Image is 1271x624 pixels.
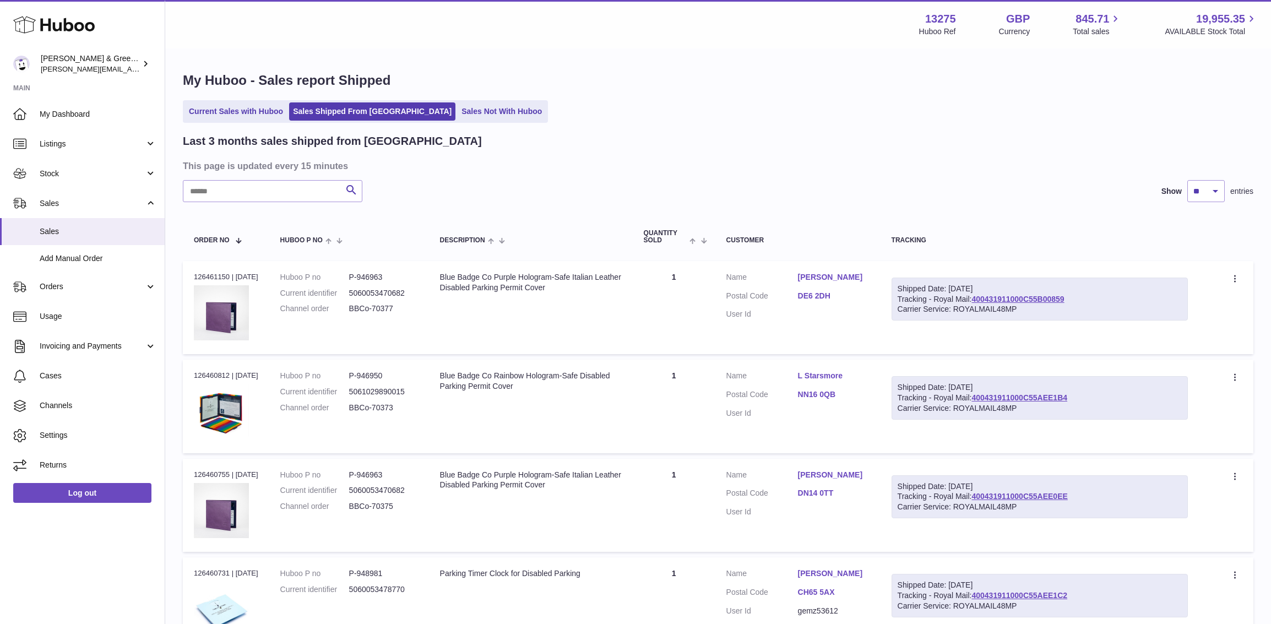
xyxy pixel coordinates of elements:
[892,376,1188,420] div: Tracking - Royal Mail:
[633,261,715,354] td: 1
[892,475,1188,519] div: Tracking - Royal Mail:
[1161,186,1182,197] label: Show
[40,109,156,120] span: My Dashboard
[1076,12,1109,26] span: 845.71
[892,237,1188,244] div: Tracking
[349,470,418,480] dd: P-946963
[726,488,798,501] dt: Postal Code
[1073,26,1122,37] span: Total sales
[971,492,1067,501] a: 400431911000C55AEE0EE
[1230,186,1253,197] span: entries
[194,237,230,244] span: Order No
[1073,12,1122,37] a: 845.71 Total sales
[194,470,258,480] div: 126460755 | [DATE]
[349,403,418,413] dd: BBCo-70373
[898,481,1182,492] div: Shipped Date: [DATE]
[633,459,715,552] td: 1
[798,587,870,598] a: CH65 5AX
[898,502,1182,512] div: Carrier Service: ROYALMAIL48MP
[280,237,323,244] span: Huboo P no
[726,291,798,304] dt: Postal Code
[40,460,156,470] span: Returns
[726,587,798,600] dt: Postal Code
[194,483,249,538] img: $_57.JPG
[798,291,870,301] a: DE6 2DH
[798,568,870,579] a: [PERSON_NAME]
[726,568,798,582] dt: Name
[971,295,1064,303] a: 400431911000C55B00859
[892,574,1188,617] div: Tracking - Royal Mail:
[925,12,956,26] strong: 13275
[41,53,140,74] div: [PERSON_NAME] & Green Ltd
[440,237,485,244] span: Description
[919,26,956,37] div: Huboo Ref
[280,403,349,413] dt: Channel order
[1165,26,1258,37] span: AVAILABLE Stock Total
[971,591,1067,600] a: 400431911000C55AEE1C2
[440,470,622,491] div: Blue Badge Co Purple Hologram-Safe Italian Leather Disabled Parking Permit Cover
[798,606,870,616] dd: gemz53612
[194,384,249,439] img: $_57.JPG
[13,483,151,503] a: Log out
[41,64,221,73] span: [PERSON_NAME][EMAIL_ADDRESS][DOMAIN_NAME]
[40,371,156,381] span: Cases
[194,272,258,282] div: 126461150 | [DATE]
[194,568,258,578] div: 126460731 | [DATE]
[280,303,349,314] dt: Channel order
[280,501,349,512] dt: Channel order
[898,304,1182,314] div: Carrier Service: ROYALMAIL48MP
[798,272,870,283] a: [PERSON_NAME]
[40,341,145,351] span: Invoicing and Payments
[726,237,870,244] div: Customer
[280,470,349,480] dt: Huboo P no
[349,303,418,314] dd: BBCo-70377
[898,403,1182,414] div: Carrier Service: ROYALMAIL48MP
[349,501,418,512] dd: BBCo-70375
[40,400,156,411] span: Channels
[40,281,145,292] span: Orders
[280,584,349,595] dt: Current identifier
[280,288,349,299] dt: Current identifier
[726,371,798,384] dt: Name
[644,230,687,244] span: Quantity Sold
[798,371,870,381] a: L Starsmore
[440,371,622,392] div: Blue Badge Co Rainbow Hologram-Safe Disabled Parking Permit Cover
[40,226,156,237] span: Sales
[194,371,258,381] div: 126460812 | [DATE]
[40,139,145,149] span: Listings
[726,389,798,403] dt: Postal Code
[280,272,349,283] dt: Huboo P no
[898,601,1182,611] div: Carrier Service: ROYALMAIL48MP
[280,485,349,496] dt: Current identifier
[349,272,418,283] dd: P-946963
[898,580,1182,590] div: Shipped Date: [DATE]
[349,387,418,397] dd: 5061029890015
[349,371,418,381] dd: P-946950
[726,606,798,616] dt: User Id
[280,371,349,381] dt: Huboo P no
[726,470,798,483] dt: Name
[898,284,1182,294] div: Shipped Date: [DATE]
[185,102,287,121] a: Current Sales with Huboo
[1165,12,1258,37] a: 19,955.35 AVAILABLE Stock Total
[633,360,715,453] td: 1
[798,389,870,400] a: NN16 0QB
[40,169,145,179] span: Stock
[349,584,418,595] dd: 5060053478770
[1006,12,1030,26] strong: GBP
[726,309,798,319] dt: User Id
[280,387,349,397] dt: Current identifier
[40,253,156,264] span: Add Manual Order
[999,26,1030,37] div: Currency
[40,311,156,322] span: Usage
[898,382,1182,393] div: Shipped Date: [DATE]
[280,568,349,579] dt: Huboo P no
[349,485,418,496] dd: 5060053470682
[798,470,870,480] a: [PERSON_NAME]
[726,272,798,285] dt: Name
[349,568,418,579] dd: P-948981
[798,488,870,498] a: DN14 0TT
[40,430,156,441] span: Settings
[183,72,1253,89] h1: My Huboo - Sales report Shipped
[440,272,622,293] div: Blue Badge Co Purple Hologram-Safe Italian Leather Disabled Parking Permit Cover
